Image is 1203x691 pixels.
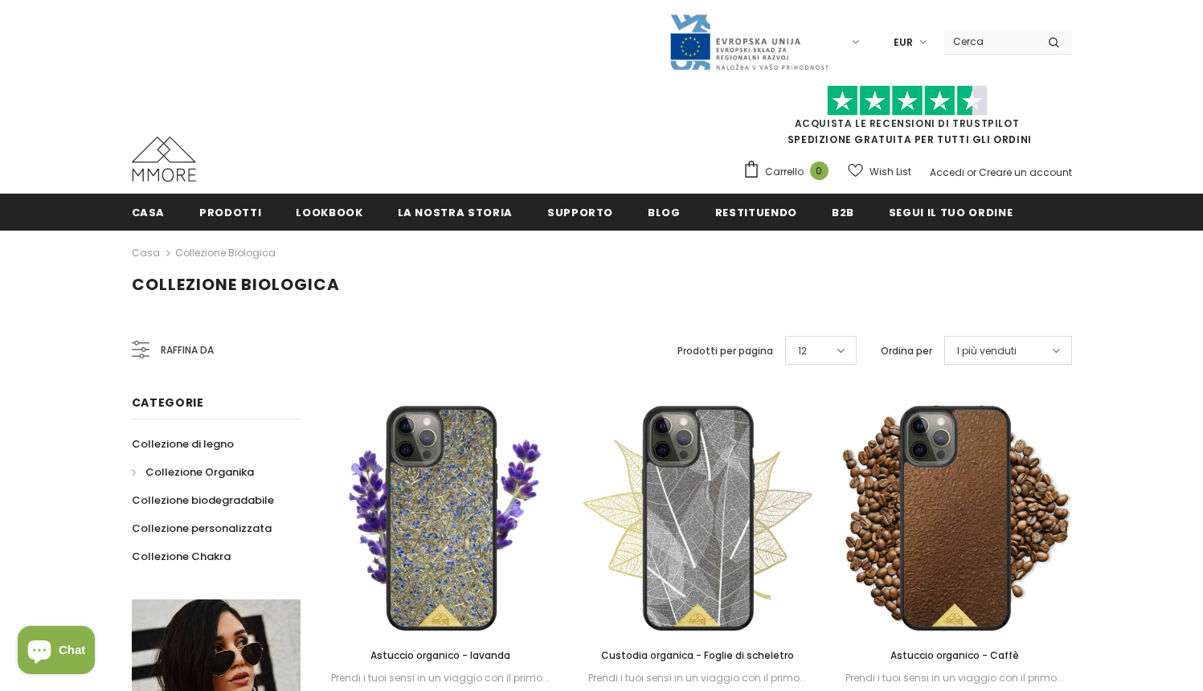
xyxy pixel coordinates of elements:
span: Collezione personalizzata [132,521,272,536]
span: or [967,166,976,179]
a: Blog [648,194,681,230]
a: Astuccio organico - lavanda [325,647,558,664]
div: Prendi i tuoi sensi in un viaggio con il primo... [838,669,1071,687]
a: Astuccio organico - Caffè [838,647,1071,664]
span: Wish List [870,164,911,180]
span: Prodotti [199,205,261,220]
span: Collezione biologica [132,273,340,296]
span: Casa [132,205,166,220]
span: Astuccio organico - Caffè [890,648,1019,662]
a: Creare un account [979,166,1072,179]
img: Casi MMORE [132,137,196,182]
a: Casa [132,243,160,263]
span: 0 [810,162,829,180]
span: supporto [547,205,613,220]
a: Javni Razpis [669,35,829,48]
span: Carrello [765,164,804,180]
a: Carrello 0 [743,160,837,184]
img: Javni Razpis [669,13,829,72]
label: Prodotti per pagina [677,343,773,359]
a: Segui il tuo ordine [889,194,1013,230]
span: Astuccio organico - lavanda [370,648,510,662]
a: Custodia organica - Foglie di scheletro [581,647,814,664]
span: I più venduti [957,343,1017,359]
span: 12 [798,343,807,359]
div: Prendi i tuoi sensi in un viaggio con il primo... [325,669,558,687]
a: Prodotti [199,194,261,230]
span: La nostra storia [398,205,513,220]
a: Collezione Chakra [132,542,231,570]
input: Search Site [943,30,1036,53]
span: Collezione biodegradabile [132,493,274,508]
a: Collezione Organika [132,458,254,486]
a: Collezione biodegradabile [132,486,274,514]
a: Accedi [930,166,964,179]
span: EUR [894,35,913,51]
span: Lookbook [296,205,362,220]
a: Casa [132,194,166,230]
a: Collezione biologica [175,246,276,260]
span: Segui il tuo ordine [889,205,1013,220]
a: Wish List [848,157,911,186]
span: Categorie [132,395,204,411]
a: Acquista le recensioni di TrustPilot [795,117,1020,130]
img: Fidati di Pilot Stars [827,85,988,117]
span: Collezione Organika [145,464,254,480]
span: SPEDIZIONE GRATUITA PER TUTTI GLI ORDINI [743,92,1072,146]
div: Prendi i tuoi sensi in un viaggio con il primo... [581,669,814,687]
span: B2B [832,205,854,220]
a: Collezione personalizzata [132,514,272,542]
span: Raffina da [161,341,214,359]
a: supporto [547,194,613,230]
a: Collezione di legno [132,430,234,458]
label: Ordina per [881,343,932,359]
a: B2B [832,194,854,230]
span: Restituendo [715,205,797,220]
inbox-online-store-chat: Shopify online store chat [13,626,100,678]
a: La nostra storia [398,194,513,230]
span: Collezione Chakra [132,549,231,564]
span: Custodia organica - Foglie di scheletro [601,648,794,662]
a: Lookbook [296,194,362,230]
span: Collezione di legno [132,436,234,452]
span: Blog [648,205,681,220]
a: Restituendo [715,194,797,230]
